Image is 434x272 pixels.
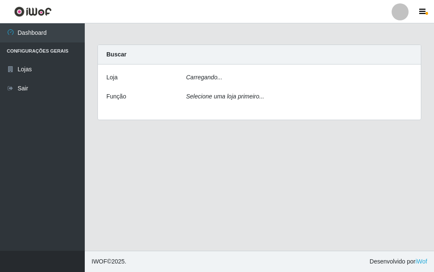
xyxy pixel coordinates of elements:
span: Desenvolvido por [370,257,427,266]
i: Carregando... [186,74,223,81]
label: Loja [106,73,117,82]
span: © 2025 . [92,257,126,266]
a: iWof [415,258,427,265]
label: Função [106,92,126,101]
span: IWOF [92,258,107,265]
img: CoreUI Logo [14,6,52,17]
strong: Buscar [106,51,126,58]
i: Selecione uma loja primeiro... [186,93,264,100]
